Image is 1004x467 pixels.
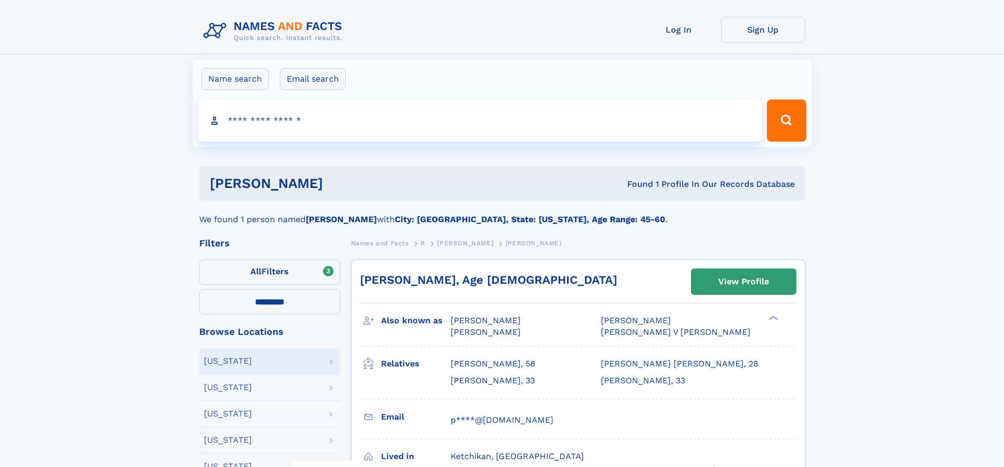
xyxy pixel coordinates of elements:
div: Browse Locations [199,327,340,336]
span: All [250,266,261,276]
button: Search Button [767,100,806,142]
span: Ketchikan, [GEOGRAPHIC_DATA] [451,451,584,461]
span: [PERSON_NAME] [451,327,521,337]
div: Filters [199,239,340,248]
label: Name search [201,68,269,90]
a: [PERSON_NAME], 33 [451,375,535,386]
div: [US_STATE] [204,410,252,418]
a: [PERSON_NAME], 33 [601,375,685,386]
h3: Also known as [381,312,451,330]
a: [PERSON_NAME], Age [DEMOGRAPHIC_DATA] [360,273,617,286]
span: [PERSON_NAME] V [PERSON_NAME] [601,327,750,337]
label: Email search [280,68,346,90]
input: search input [198,100,763,142]
h3: Email [381,408,451,426]
div: [US_STATE] [204,436,252,444]
div: We found 1 person named with . [199,201,805,226]
a: Names and Facts [351,236,409,250]
a: R [421,236,425,250]
label: Filters [199,260,340,285]
img: Logo Names and Facts [199,17,351,45]
div: [US_STATE] [204,357,252,365]
a: View Profile [691,269,796,294]
a: [PERSON_NAME] [437,236,493,250]
b: [PERSON_NAME] [306,214,377,224]
div: ❯ [766,315,779,322]
a: Log In [637,17,721,43]
h3: Relatives [381,355,451,373]
span: [PERSON_NAME] [437,240,493,247]
a: [PERSON_NAME] [PERSON_NAME], 28 [601,358,758,370]
div: View Profile [718,270,769,294]
span: R [421,240,425,247]
a: [PERSON_NAME], 58 [451,358,535,370]
h3: Lived in [381,448,451,465]
a: Sign Up [721,17,805,43]
h1: [PERSON_NAME] [210,177,475,190]
span: [PERSON_NAME] [505,240,562,247]
b: City: [GEOGRAPHIC_DATA], State: [US_STATE], Age Range: 45-60 [395,214,665,224]
span: [PERSON_NAME] [601,315,671,325]
div: Found 1 Profile In Our Records Database [475,178,795,190]
div: [US_STATE] [204,383,252,392]
span: [PERSON_NAME] [451,315,521,325]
